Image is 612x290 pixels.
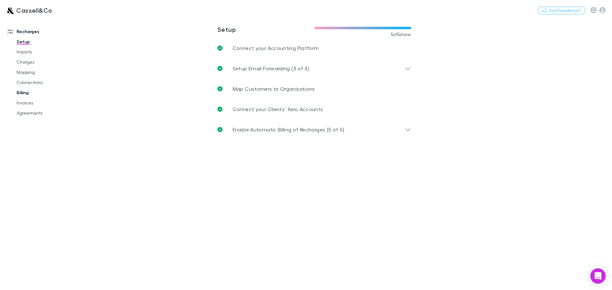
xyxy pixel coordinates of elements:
div: Enable Automatic Billing of Recharges (5 of 5) [212,119,416,140]
span: 5 of 5 done [391,32,411,37]
div: Setup Email Forwarding (3 of 3) [212,58,416,79]
img: Cassell&Co's Logo [6,6,14,14]
a: Map Customers to Organisations [212,79,416,99]
a: Connect your Accounting Platform [212,38,416,58]
a: Agreements [10,108,86,118]
p: Setup Email Forwarding (3 of 3) [233,65,309,72]
a: Cassell&Co [3,3,56,18]
button: Got Feedback? [538,7,585,14]
h3: Cassell&Co [16,6,52,14]
div: Open Intercom Messenger [590,268,606,284]
p: Enable Automatic Billing of Recharges (5 of 5) [233,126,345,133]
a: Connect your Clients’ Xero Accounts [212,99,416,119]
h3: Setup [217,25,314,33]
a: Billing [10,88,86,98]
p: Connect your Clients’ Xero Accounts [233,105,323,113]
a: Mapping [10,67,86,77]
a: Connections [10,77,86,88]
a: Invoices [10,98,86,108]
p: Map Customers to Organisations [233,85,315,93]
a: Setup [10,37,86,47]
p: Connect your Accounting Platform [233,44,319,52]
a: Charges [10,57,86,67]
a: Imports [10,47,86,57]
a: Recharges [1,26,86,37]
